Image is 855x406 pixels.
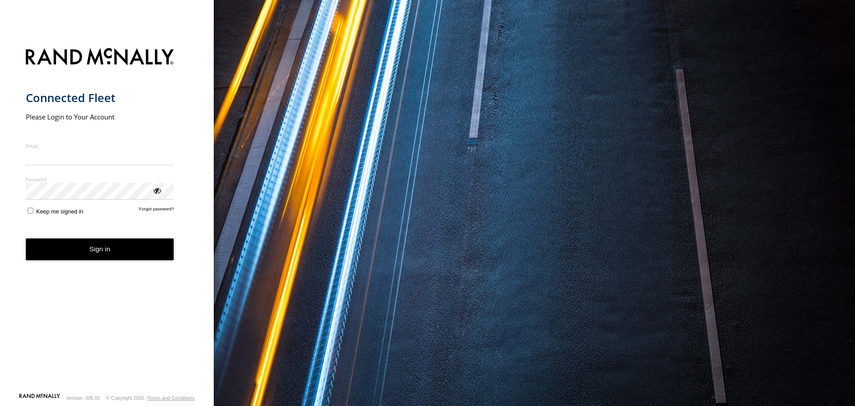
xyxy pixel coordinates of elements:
h2: Please Login to Your Account [26,112,174,121]
div: Version: 305.01 [66,395,100,401]
button: Sign in [26,238,174,260]
h1: Connected Fleet [26,90,174,105]
a: Visit our Website [19,394,60,402]
label: Password [26,176,174,183]
div: © Copyright 2025 - [106,395,195,401]
form: main [26,43,188,393]
span: Keep me signed in [36,208,83,215]
label: Email [26,143,174,149]
a: Forgot password? [139,206,174,215]
img: Rand McNally [26,46,174,69]
a: Terms and Conditions [147,395,195,401]
div: ViewPassword [152,186,161,195]
input: Keep me signed in [28,208,33,213]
